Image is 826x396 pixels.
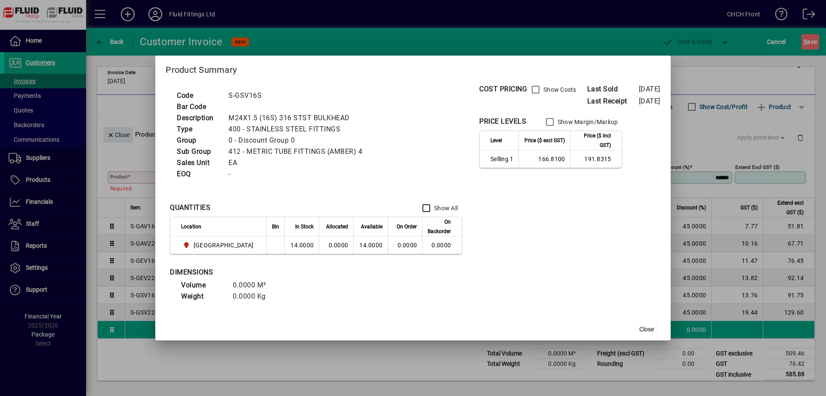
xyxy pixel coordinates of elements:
[428,217,451,236] span: On Backorder
[272,222,279,231] span: Bin
[224,124,373,135] td: 400 - STAINLESS STEEL FITTINGS
[353,237,388,254] td: 14.0000
[173,112,224,124] td: Description
[518,150,570,168] td: 166.8100
[295,222,314,231] span: In Stock
[490,136,502,145] span: Level
[398,242,417,249] span: 0.0000
[422,237,462,254] td: 0.0000
[432,204,458,212] label: Show All
[177,280,228,291] td: Volume
[173,135,224,146] td: Group
[284,237,319,254] td: 14.0000
[228,280,280,291] td: 0.0000 M³
[542,85,576,94] label: Show Costs
[570,150,622,168] td: 191.8315
[639,97,660,105] span: [DATE]
[633,321,660,337] button: Close
[479,116,526,127] div: PRICE LEVELS
[170,267,385,278] div: DIMENSIONS
[224,112,373,124] td: M24X1.5 (16S) 316 STST BULKHEAD
[224,168,373,180] td: -
[639,85,660,93] span: [DATE]
[326,222,348,231] span: Allocated
[173,90,224,101] td: Code
[361,222,382,231] span: Available
[173,157,224,168] td: Sales Unit
[224,146,373,157] td: 412 - METRIC TUBE FITTINGS (AMBER) 4
[181,222,201,231] span: Location
[490,155,513,163] span: Selling 1
[587,84,639,94] span: Last Sold
[479,84,527,94] div: COST PRICING
[576,131,611,150] span: Price ($ incl GST)
[524,136,565,145] span: Price ($ excl GST)
[173,101,224,112] td: Bar Code
[556,118,618,126] label: Show Margin/Markup
[155,56,670,81] h2: Product Summary
[224,135,373,146] td: 0 - Discount Group 0
[587,96,639,106] span: Last Receipt
[639,325,654,334] span: Close
[224,157,373,168] td: EA
[181,240,257,250] span: CHRISTCHURCH
[170,203,210,213] div: QUANTITIES
[173,146,224,157] td: Sub Group
[194,241,253,249] span: [GEOGRAPHIC_DATA]
[173,168,224,180] td: EOQ
[397,222,417,231] span: On Order
[228,291,280,302] td: 0.0000 Kg
[319,237,353,254] td: 0.0000
[173,124,224,135] td: Type
[224,90,373,101] td: S-GSV16S
[177,291,228,302] td: Weight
